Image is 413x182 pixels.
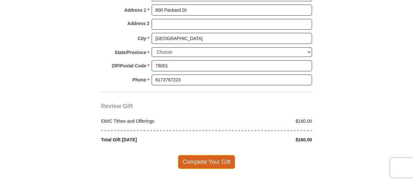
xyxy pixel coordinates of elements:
strong: City [138,34,146,43]
strong: State/Province [115,48,146,57]
div: EMIC Tithes and Offerings [98,118,207,125]
div: Total Gift [DATE] [98,136,207,143]
strong: Address 1 [124,6,146,15]
strong: ZIP/Postal Code [112,61,146,70]
strong: Phone [132,75,146,84]
div: $160.00 [206,118,316,125]
span: Review Gift [101,103,133,109]
span: Complete Your Gift [178,155,235,169]
strong: Address 2 [127,19,149,28]
div: $160.00 [206,136,316,143]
